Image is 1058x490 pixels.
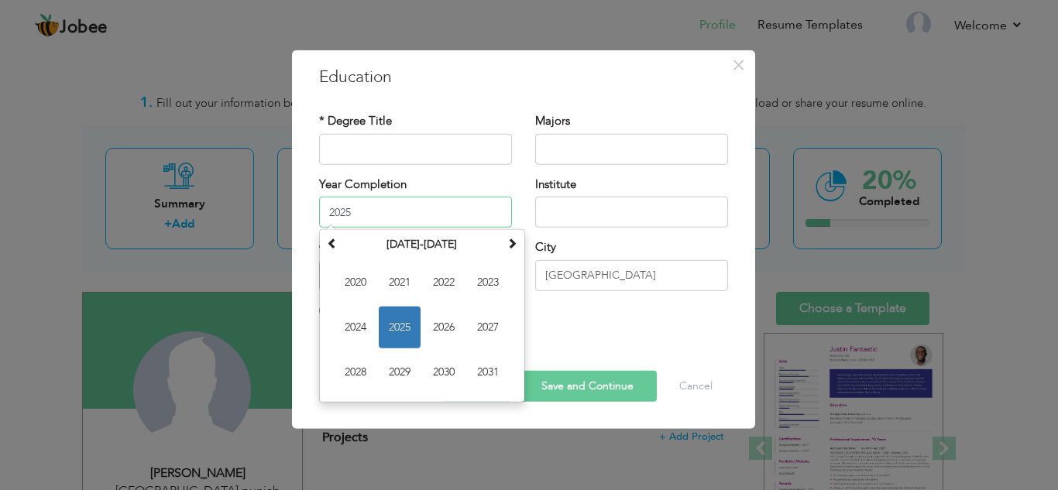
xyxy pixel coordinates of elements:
[423,307,465,348] span: 2026
[518,371,657,402] button: Save and Continue
[467,307,509,348] span: 2027
[507,238,517,248] span: Next Decade
[664,371,728,402] button: Cancel
[423,262,465,303] span: 2022
[423,351,465,393] span: 2030
[379,307,421,348] span: 2025
[319,113,392,129] label: * Degree Title
[379,351,421,393] span: 2029
[535,113,570,129] label: Majors
[335,307,376,348] span: 2024
[335,262,376,303] span: 2020
[379,262,421,303] span: 2021
[327,238,338,248] span: Previous Decade
[319,176,407,192] label: Year Completion
[732,50,745,78] span: ×
[467,262,509,303] span: 2023
[335,351,376,393] span: 2028
[342,233,503,256] th: Select Decade
[535,176,576,192] label: Institute
[467,351,509,393] span: 2031
[535,239,556,255] label: City
[727,52,751,77] button: Close
[319,65,728,88] h3: Education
